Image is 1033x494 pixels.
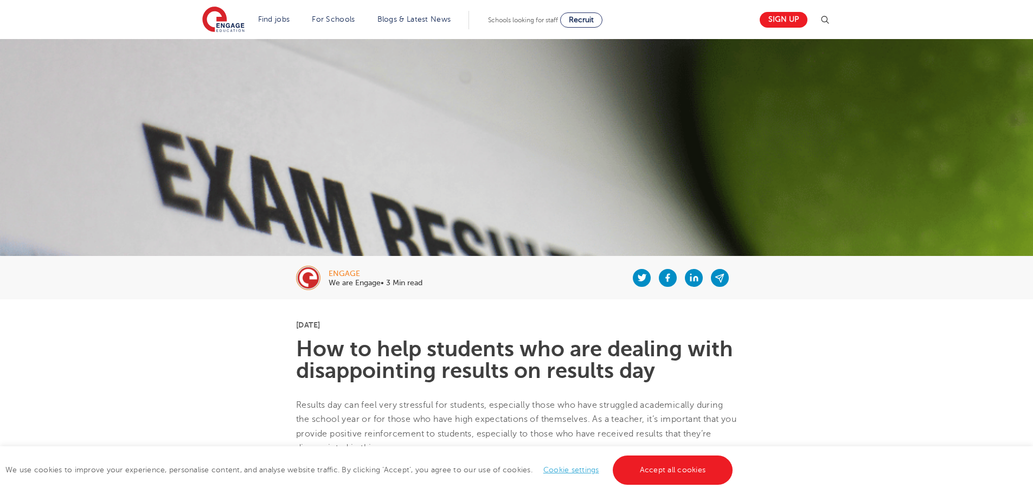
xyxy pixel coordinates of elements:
[560,12,602,28] a: Recruit
[312,15,355,23] a: For Schools
[296,321,737,329] p: [DATE]
[296,398,737,455] p: Results day can feel very stressful for students, especially those who have struggled academicall...
[5,466,735,474] span: We use cookies to improve your experience, personalise content, and analyse website traffic. By c...
[377,15,451,23] a: Blogs & Latest News
[329,270,422,278] div: engage
[202,7,245,34] img: Engage Education
[543,466,599,474] a: Cookie settings
[488,16,558,24] span: Schools looking for staff
[296,338,737,382] h1: How to help students who are dealing with disappointing results on results day
[569,16,594,24] span: Recruit
[329,279,422,287] p: We are Engage• 3 Min read
[258,15,290,23] a: Find jobs
[760,12,807,28] a: Sign up
[613,455,733,485] a: Accept all cookies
